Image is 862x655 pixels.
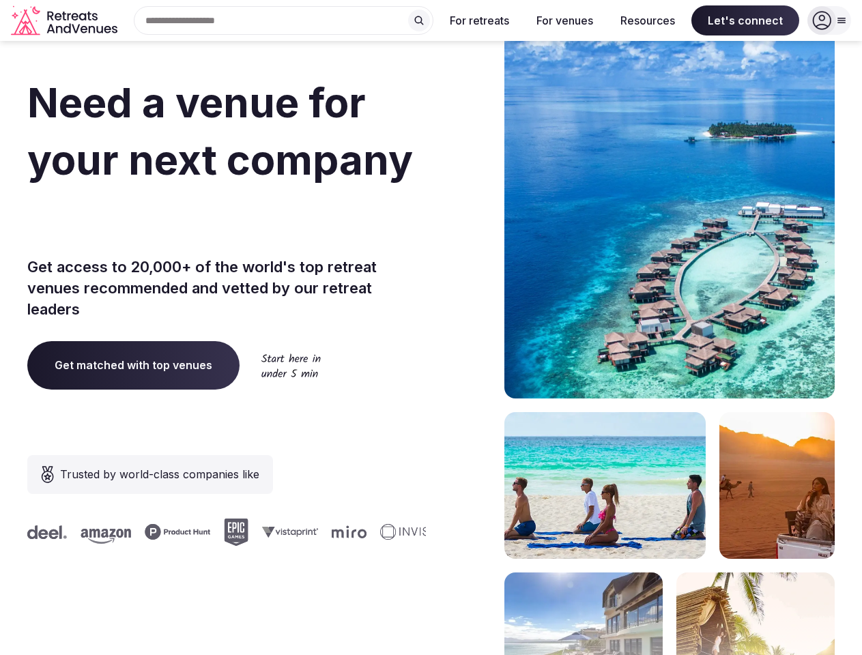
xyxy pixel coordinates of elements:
svg: Invisible company logo [376,524,451,540]
svg: Deel company logo [23,525,63,539]
p: Get access to 20,000+ of the world's top retreat venues recommended and vetted by our retreat lea... [27,257,426,319]
span: Trusted by world-class companies like [60,466,259,482]
button: For retreats [439,5,520,35]
a: Visit the homepage [11,5,120,36]
span: Let's connect [691,5,799,35]
svg: Miro company logo [328,525,362,538]
button: For venues [526,5,604,35]
svg: Vistaprint company logo [258,526,314,538]
svg: Epic Games company logo [220,519,244,546]
button: Resources [609,5,686,35]
svg: Retreats and Venues company logo [11,5,120,36]
img: yoga on tropical beach [504,412,706,559]
img: Start here in under 5 min [261,353,321,377]
img: woman sitting in back of truck with camels [719,412,835,559]
a: Get matched with top venues [27,341,240,389]
span: Need a venue for your next company [27,78,413,184]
